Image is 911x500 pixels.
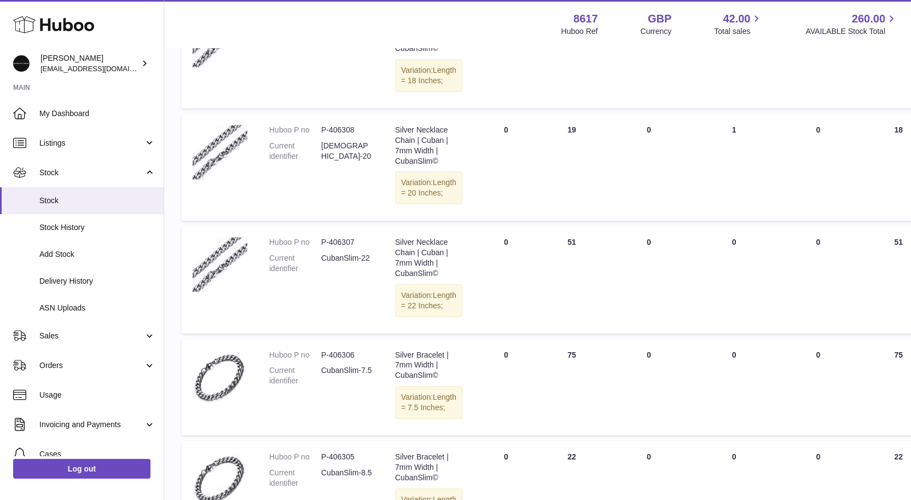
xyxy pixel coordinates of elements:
[693,226,775,333] td: 0
[473,2,539,108] td: 0
[395,125,462,166] div: Silver Necklace Chain | Cuban | 7mm Width | CubanSlim©
[714,12,763,37] a: 42.00 Total sales
[723,12,750,26] span: 42.00
[539,339,605,435] td: 75
[40,53,139,74] div: [PERSON_NAME]
[816,350,821,359] span: 0
[401,66,456,85] span: Length = 18 Inches;
[321,452,373,462] dd: P-406305
[816,452,821,461] span: 0
[605,114,693,221] td: 0
[395,237,462,279] div: Silver Necklace Chain | Cuban | 7mm Width | CubanSlim©
[321,237,373,248] dd: P-406307
[39,449,155,459] span: Cases
[395,386,462,419] div: Variation:
[693,114,775,221] td: 1
[321,125,373,135] dd: P-406308
[805,12,898,37] a: 260.00 AVAILABLE Stock Total
[395,59,462,92] div: Variation:
[473,226,539,333] td: 0
[641,26,672,37] div: Currency
[473,339,539,435] td: 0
[605,339,693,435] td: 0
[39,249,155,260] span: Add Stock
[605,226,693,333] td: 0
[193,350,247,403] img: product image
[321,468,373,488] dd: CubanSlim-8.5
[816,125,821,134] span: 0
[321,253,373,274] dd: CubanSlim-22
[269,141,321,162] dt: Current identifier
[852,12,885,26] span: 260.00
[321,350,373,360] dd: P-406306
[39,360,144,371] span: Orders
[321,365,373,386] dd: CubanSlim-7.5
[395,171,462,204] div: Variation:
[648,12,671,26] strong: GBP
[39,419,144,430] span: Invoicing and Payments
[269,253,321,274] dt: Current identifier
[573,12,598,26] strong: 8617
[39,196,155,206] span: Stock
[401,291,456,310] span: Length = 22 Inches;
[539,114,605,221] td: 19
[269,350,321,360] dt: Huboo P no
[816,238,821,246] span: 0
[693,339,775,435] td: 0
[269,468,321,488] dt: Current identifier
[193,125,247,180] img: product image
[13,459,150,479] a: Log out
[39,138,144,148] span: Listings
[605,2,693,108] td: 0
[269,365,321,386] dt: Current identifier
[39,108,155,119] span: My Dashboard
[714,26,763,37] span: Total sales
[39,222,155,233] span: Stock History
[193,237,247,292] img: product image
[39,331,144,341] span: Sales
[40,64,161,73] span: [EMAIL_ADDRESS][DOMAIN_NAME]
[805,26,898,37] span: AVAILABLE Stock Total
[539,2,605,108] td: 0
[395,284,462,317] div: Variation:
[395,452,462,483] div: Silver Bracelet | 7mm Width | CubanSlim©
[473,114,539,221] td: 0
[39,303,155,313] span: ASN Uploads
[39,276,155,286] span: Delivery History
[269,452,321,462] dt: Huboo P no
[561,26,598,37] div: Huboo Ref
[269,237,321,248] dt: Huboo P no
[269,125,321,135] dt: Huboo P no
[395,350,462,381] div: Silver Bracelet | 7mm Width | CubanSlim©
[39,390,155,400] span: Usage
[539,226,605,333] td: 51
[39,168,144,178] span: Stock
[693,2,775,108] td: 0
[321,141,373,162] dd: [DEMOGRAPHIC_DATA]-20
[13,55,30,72] img: hello@alfredco.com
